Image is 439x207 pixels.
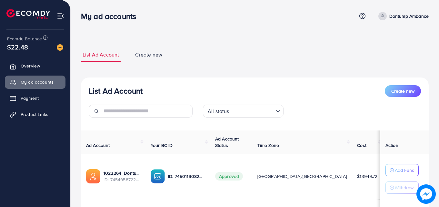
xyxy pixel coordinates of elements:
span: All status [206,107,231,116]
span: Create new [391,88,414,94]
p: Dontump Ambance [389,12,429,20]
span: Create new [135,51,162,58]
a: Dontump Ambance [376,12,429,20]
span: ID: 7454958722943893505 [104,176,140,183]
span: Ecomdy Balance [7,36,42,42]
img: ic-ba-acc.ded83a64.svg [151,169,165,183]
p: ID: 7450113082313572369 [168,172,205,180]
div: Search for option [203,105,284,118]
a: Product Links [5,108,65,121]
span: Ad Account [86,142,110,149]
p: Withdraw [395,184,414,191]
img: image [416,184,436,204]
input: Search for option [231,105,273,116]
button: Create new [385,85,421,97]
h3: List Ad Account [89,86,143,96]
img: ic-ads-acc.e4c84228.svg [86,169,100,183]
span: My ad accounts [21,79,54,85]
a: My ad accounts [5,76,65,88]
img: logo [6,9,50,19]
span: List Ad Account [83,51,119,58]
a: Payment [5,92,65,105]
span: Product Links [21,111,48,118]
span: Cost [357,142,366,149]
div: <span class='underline'>1022264_Dontump_Ambance_1735742847027</span></br>7454958722943893505 [104,170,140,183]
a: 1022264_Dontump_Ambance_1735742847027 [104,170,140,176]
button: Withdraw [385,181,419,194]
button: Add Fund [385,164,419,176]
span: Action [385,142,398,149]
a: Overview [5,59,65,72]
span: Time Zone [257,142,279,149]
p: Add Fund [395,166,414,174]
span: Approved [215,172,243,181]
span: Payment [21,95,39,101]
span: $13949.72 [357,173,377,180]
span: $22.48 [7,42,28,52]
span: Your BC ID [151,142,173,149]
span: [GEOGRAPHIC_DATA]/[GEOGRAPHIC_DATA] [257,173,347,180]
span: Ad Account Status [215,136,239,149]
img: image [57,44,63,51]
span: Overview [21,63,40,69]
h3: My ad accounts [81,12,141,21]
img: menu [57,12,64,20]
